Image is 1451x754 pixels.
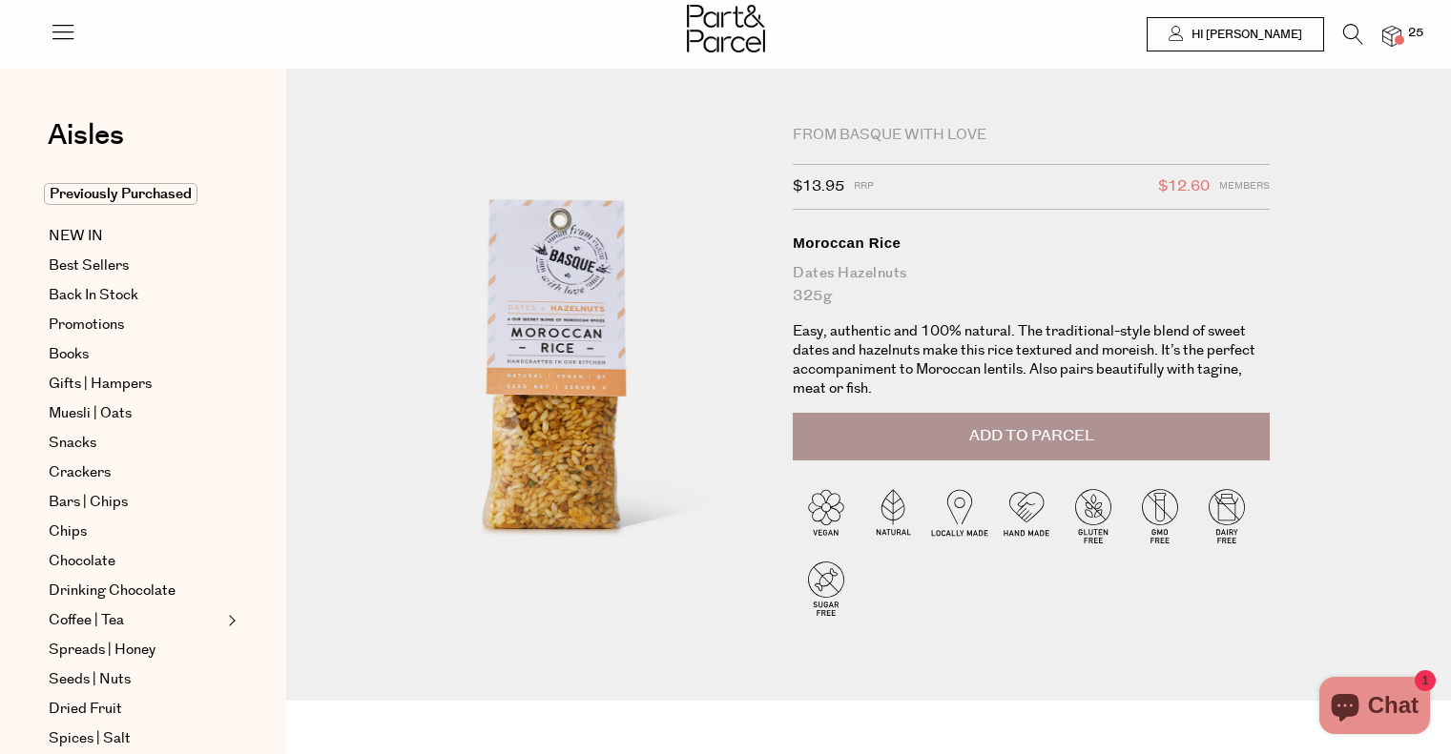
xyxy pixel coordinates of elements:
span: Coffee | Tea [49,609,124,632]
span: Spreads | Honey [49,639,155,662]
span: Snacks [49,432,96,455]
a: Muesli | Oats [49,402,222,425]
a: Coffee | Tea [49,609,222,632]
img: P_P-ICONS-Live_Bec_V11_Sugar_Free.svg [793,555,860,622]
a: 25 [1382,26,1401,46]
div: Dates Hazelnuts 325g [793,262,1270,308]
img: P_P-ICONS-Live_Bec_V11_Locally_Made_2.svg [926,482,993,549]
span: Add to Parcel [969,425,1094,447]
span: Chocolate [49,550,115,573]
div: From Basque With Love [793,126,1270,145]
span: Members [1219,174,1270,199]
a: Drinking Chocolate [49,580,222,602]
a: Books [49,343,222,366]
span: Spices | Salt [49,727,131,750]
span: Drinking Chocolate [49,580,176,602]
span: Seeds | Nuts [49,668,131,691]
a: Best Sellers [49,255,222,277]
a: Spices | Salt [49,727,222,750]
span: Books [49,343,89,366]
a: Chips [49,520,222,543]
a: Chocolate [49,550,222,573]
a: Hi [PERSON_NAME] [1147,17,1324,51]
span: Hi [PERSON_NAME] [1187,27,1302,43]
a: NEW IN [49,225,222,248]
span: Chips [49,520,87,543]
span: $13.95 [793,174,844,199]
a: Promotions [49,314,222,336]
a: Gifts | Hampers [49,373,222,396]
span: Back In Stock [49,284,138,307]
img: P_P-ICONS-Live_Bec_V11_Handmade.svg [993,482,1060,549]
span: Muesli | Oats [49,402,132,425]
p: Easy, authentic and 100% natural. The traditional-style blend of sweet dates and hazelnuts make t... [793,322,1270,398]
button: Add to Parcel [793,413,1270,460]
span: Aisles [48,114,124,156]
span: Bars | Chips [49,491,128,514]
span: Best Sellers [49,255,129,277]
span: Previously Purchased [44,183,197,205]
a: Crackers [49,461,222,484]
span: Crackers [49,461,111,484]
a: Spreads | Honey [49,639,222,662]
span: $12.60 [1158,174,1210,199]
a: Previously Purchased [49,183,222,206]
img: P_P-ICONS-Live_Bec_V11_Gluten_Free.svg [1060,482,1127,549]
a: Dried Fruit [49,698,222,721]
span: NEW IN [49,225,103,248]
inbox-online-store-chat: Shopify online store chat [1314,677,1436,739]
a: Seeds | Nuts [49,668,222,691]
img: P_P-ICONS-Live_Bec_V11_Vegan.svg [793,482,860,549]
span: Dried Fruit [49,698,122,721]
a: Aisles [48,121,124,169]
a: Snacks [49,432,222,455]
span: RRP [854,174,874,199]
img: P_P-ICONS-Live_Bec_V11_Dairy_Free.svg [1193,482,1260,549]
span: Gifts | Hampers [49,373,152,396]
div: Moroccan Rice [793,234,1270,253]
span: Promotions [49,314,124,336]
a: Bars | Chips [49,491,222,514]
img: P_P-ICONS-Live_Bec_V11_Natural.svg [860,482,926,549]
button: Expand/Collapse Coffee | Tea [223,609,237,632]
img: P_P-ICONS-Live_Bec_V11_GMO_Free.svg [1127,482,1193,549]
img: Part&Parcel [687,5,765,52]
a: Back In Stock [49,284,222,307]
span: 25 [1403,25,1428,42]
img: Moroccan Rice [343,126,764,622]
